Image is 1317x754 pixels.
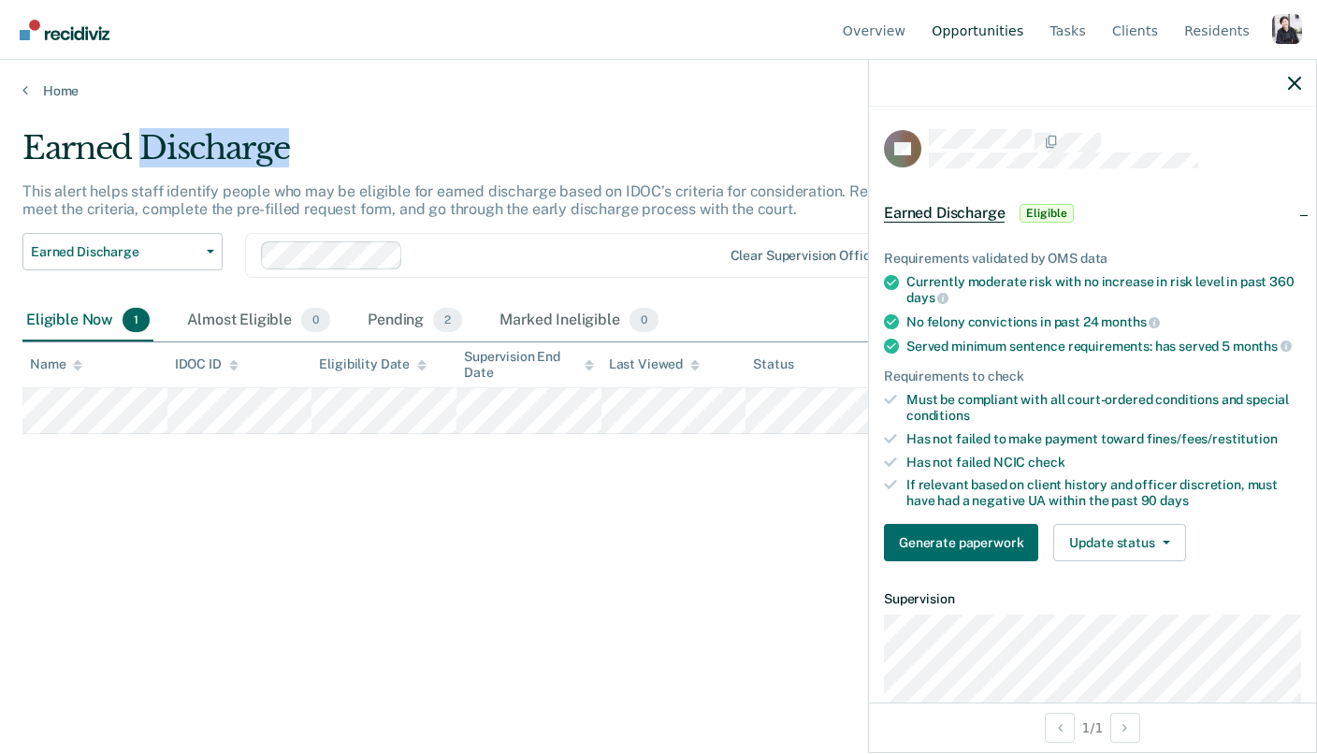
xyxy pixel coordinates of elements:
div: Has not failed to make payment toward [906,431,1301,447]
span: days [906,290,948,305]
div: No felony convictions in past 24 [906,313,1301,330]
div: Last Viewed [609,356,700,372]
div: Eligibility Date [319,356,427,372]
button: Generate paperwork [884,524,1038,561]
button: Update status [1053,524,1185,561]
span: check [1028,455,1064,470]
div: If relevant based on client history and officer discretion, must have had a negative UA within th... [906,477,1301,509]
span: 0 [301,308,330,332]
span: fines/fees/restitution [1147,431,1278,446]
div: Earned DischargeEligible [869,183,1316,243]
div: Supervision End Date [464,349,594,381]
span: Eligible [1020,204,1073,223]
div: Earned Discharge [22,129,1010,182]
div: 1 / 1 [869,703,1316,752]
div: Requirements validated by OMS data [884,251,1301,267]
div: Currently moderate risk with no increase in risk level in past 360 [906,274,1301,306]
img: Recidiviz [20,20,109,40]
span: 0 [630,308,658,332]
span: months [1101,314,1160,329]
div: Pending [364,300,466,341]
div: Almost Eligible [183,300,334,341]
div: Has not failed NCIC [906,455,1301,471]
button: Next Opportunity [1110,713,1140,743]
a: Home [22,82,1295,99]
span: Earned Discharge [31,244,199,260]
span: 2 [433,308,462,332]
span: days [1160,493,1188,508]
div: Name [30,356,82,372]
a: Navigate to form link [884,524,1046,561]
div: Status [753,356,793,372]
button: Profile dropdown button [1272,14,1302,44]
div: Eligible Now [22,300,153,341]
span: conditions [906,408,970,423]
span: Earned Discharge [884,204,1005,223]
span: 1 [123,308,150,332]
div: Requirements to check [884,369,1301,384]
button: Previous Opportunity [1045,713,1075,743]
div: Marked Ineligible [496,300,662,341]
div: IDOC ID [175,356,239,372]
div: Must be compliant with all court-ordered conditions and special [906,392,1301,424]
div: Served minimum sentence requirements: has served 5 [906,338,1301,355]
p: This alert helps staff identify people who may be eligible for earned discharge based on IDOC’s c... [22,182,978,218]
span: months [1233,339,1292,354]
div: Clear supervision officers [731,248,890,264]
dt: Supervision [884,591,1301,607]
